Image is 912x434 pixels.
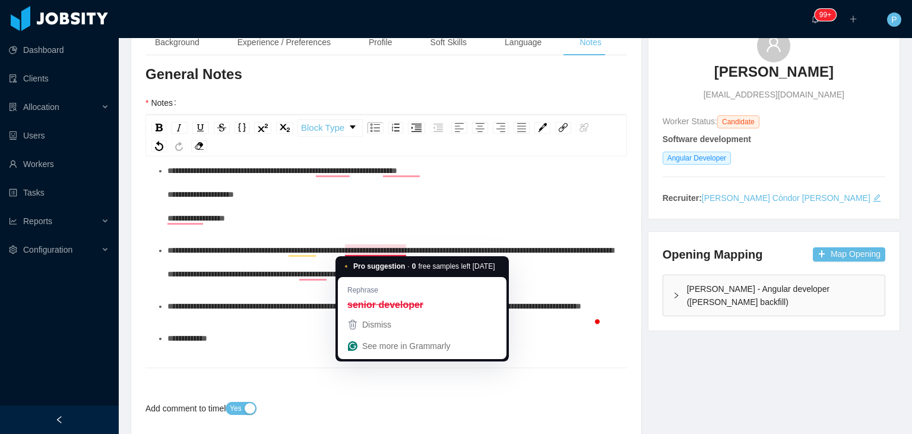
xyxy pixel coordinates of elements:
a: icon: profileTasks [9,181,109,205]
div: rdw-history-control [149,140,189,152]
div: Undo [151,140,167,152]
div: rdw-toolbar [145,115,627,156]
div: rdw-link-control [553,119,594,137]
div: Unordered [367,122,384,134]
span: Configuration [23,245,72,254]
button: icon: plusMap Opening [813,247,885,262]
h3: [PERSON_NAME] [714,62,834,81]
i: icon: solution [9,103,17,111]
div: Notes [570,29,611,56]
div: rdw-remove-control [189,140,210,152]
div: rdw-inline-control [149,119,296,137]
span: [EMAIL_ADDRESS][DOMAIN_NAME] [704,89,844,101]
span: P [891,12,897,27]
span: Candidate [717,115,759,128]
div: Language [495,29,551,56]
span: Yes [230,402,242,414]
a: icon: robotUsers [9,124,109,147]
strong: Recruiter: [663,193,702,203]
div: rdw-wrapper [145,115,627,367]
div: Experience / Preferences [228,29,340,56]
div: Justify [514,122,530,134]
div: Strikethrough [214,122,230,134]
div: To enrich screen reader interactions, please activate Accessibility in Grammarly extension settings [155,127,618,335]
sup: 1729 [815,9,836,21]
i: icon: edit [873,194,881,202]
i: icon: right [673,292,680,299]
div: Underline [192,122,209,134]
div: Unlink [576,122,592,134]
div: Center [472,122,488,134]
label: Add comment to timeline? [145,404,250,413]
i: icon: user [765,36,782,53]
div: Italic [171,122,188,134]
span: Allocation [23,102,59,112]
div: Left [451,122,467,134]
div: Profile [359,29,402,56]
span: Block Type [301,116,344,140]
i: icon: line-chart [9,217,17,225]
a: icon: auditClients [9,67,109,90]
div: Remove [191,140,207,152]
div: rdw-color-picker [532,119,553,137]
a: [PERSON_NAME] Cóndor [PERSON_NAME] [702,193,870,203]
h4: Opening Mapping [663,246,763,263]
i: icon: setting [9,246,17,254]
div: rdw-textalign-control [449,119,532,137]
div: Monospace [235,122,249,134]
div: Redo [172,140,186,152]
div: Ordered [388,122,403,134]
label: Notes [145,98,181,108]
strong: Software development [663,134,751,144]
div: Subscript [276,122,293,134]
div: Bold [151,122,166,134]
a: icon: pie-chartDashboard [9,38,109,62]
div: rdw-block-control [296,119,365,137]
span: Worker Status: [663,117,717,126]
div: Indent [408,122,425,134]
div: Background [145,29,209,56]
div: Superscript [254,122,271,134]
div: rdw-dropdown [297,119,363,137]
div: Link [555,122,571,134]
div: Right [493,122,509,134]
div: Soft Skills [421,29,476,56]
a: Block Type [298,119,362,136]
h3: General Notes [145,65,627,84]
a: [PERSON_NAME] [714,62,834,89]
span: Angular Developer [663,152,731,165]
div: Outdent [430,122,446,134]
a: icon: userWorkers [9,152,109,176]
i: icon: bell [811,15,819,23]
div: icon: right[PERSON_NAME] - Angular developer ([PERSON_NAME] backfill) [663,275,885,316]
span: Reports [23,216,52,226]
div: rdw-list-control [365,119,449,137]
i: icon: plus [849,15,857,23]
